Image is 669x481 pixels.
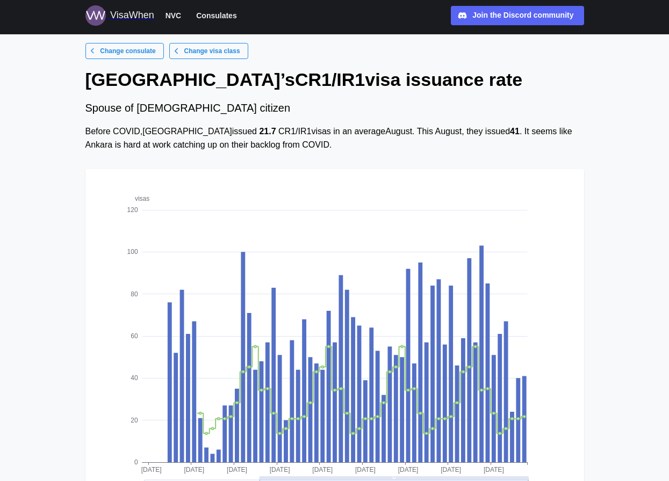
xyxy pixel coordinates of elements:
span: Consulates [196,9,236,22]
div: Before COVID, [GEOGRAPHIC_DATA] issued CR1/IR1 visas in an average August . This August , they is... [85,125,584,152]
img: Logo for VisaWhen [85,5,106,26]
div: Join the Discord community [472,10,573,21]
text: [DATE] [398,466,418,473]
text: [DATE] [441,466,461,473]
button: Consulates [191,9,241,23]
text: [DATE] [227,466,247,473]
text: [DATE] [355,466,375,473]
a: Join the Discord community [451,6,584,25]
span: NVC [166,9,182,22]
text: 0 [134,458,138,466]
h1: [GEOGRAPHIC_DATA] ’s CR1/IR1 visa issuance rate [85,68,584,91]
text: 100 [127,248,138,256]
text: 80 [131,290,138,297]
a: Logo for VisaWhen VisaWhen [85,5,154,26]
a: Change visa class [169,43,248,59]
button: NVC [161,9,186,23]
text: 40 [131,374,138,382]
text: [DATE] [483,466,503,473]
text: 20 [131,416,138,424]
text: [DATE] [184,466,204,473]
strong: 21.7 [259,127,276,136]
text: [DATE] [312,466,333,473]
div: Spouse of [DEMOGRAPHIC_DATA] citizen [85,100,584,116]
text: 60 [131,332,138,340]
text: 120 [127,206,138,214]
strong: 41 [510,127,520,136]
text: visas [134,195,149,202]
span: Change consulate [100,43,155,59]
text: [DATE] [269,466,290,473]
a: Change consulate [85,43,164,59]
div: VisaWhen [110,8,154,23]
span: Change visa class [184,43,240,59]
text: [DATE] [141,466,161,473]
